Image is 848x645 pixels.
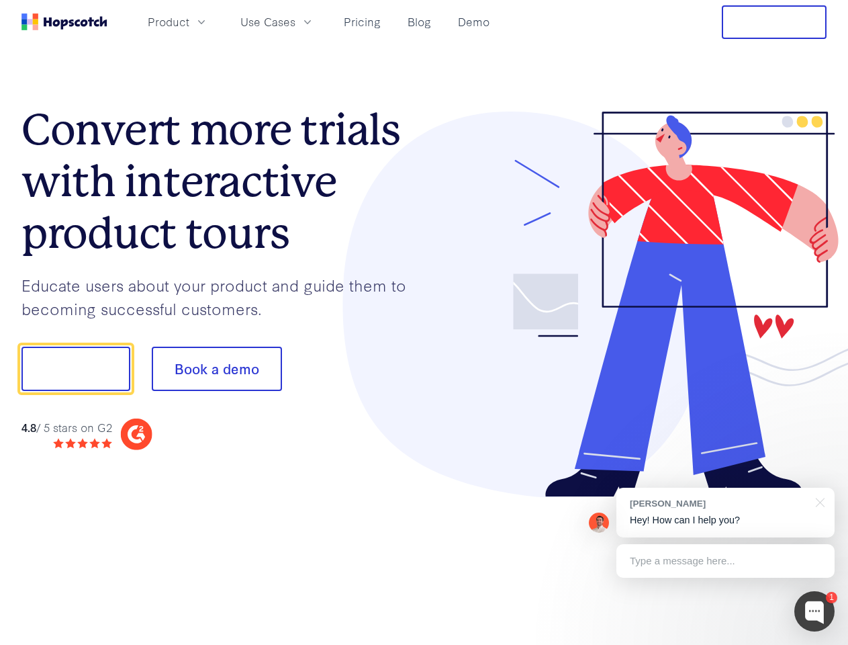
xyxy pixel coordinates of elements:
button: Free Trial [722,5,827,39]
button: Show me! [21,347,130,391]
h1: Convert more trials with interactive product tours [21,104,424,259]
span: Use Cases [240,13,295,30]
a: Demo [453,11,495,33]
strong: 4.8 [21,419,36,435]
button: Product [140,11,216,33]
div: [PERSON_NAME] [630,497,808,510]
img: Mark Spera [589,513,609,533]
a: Pricing [338,11,386,33]
div: / 5 stars on G2 [21,419,112,436]
a: Home [21,13,107,30]
button: Book a demo [152,347,282,391]
div: 1 [826,592,837,603]
div: Type a message here... [616,544,835,578]
p: Hey! How can I help you? [630,513,821,527]
span: Product [148,13,189,30]
p: Educate users about your product and guide them to becoming successful customers. [21,273,424,320]
button: Use Cases [232,11,322,33]
a: Blog [402,11,436,33]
